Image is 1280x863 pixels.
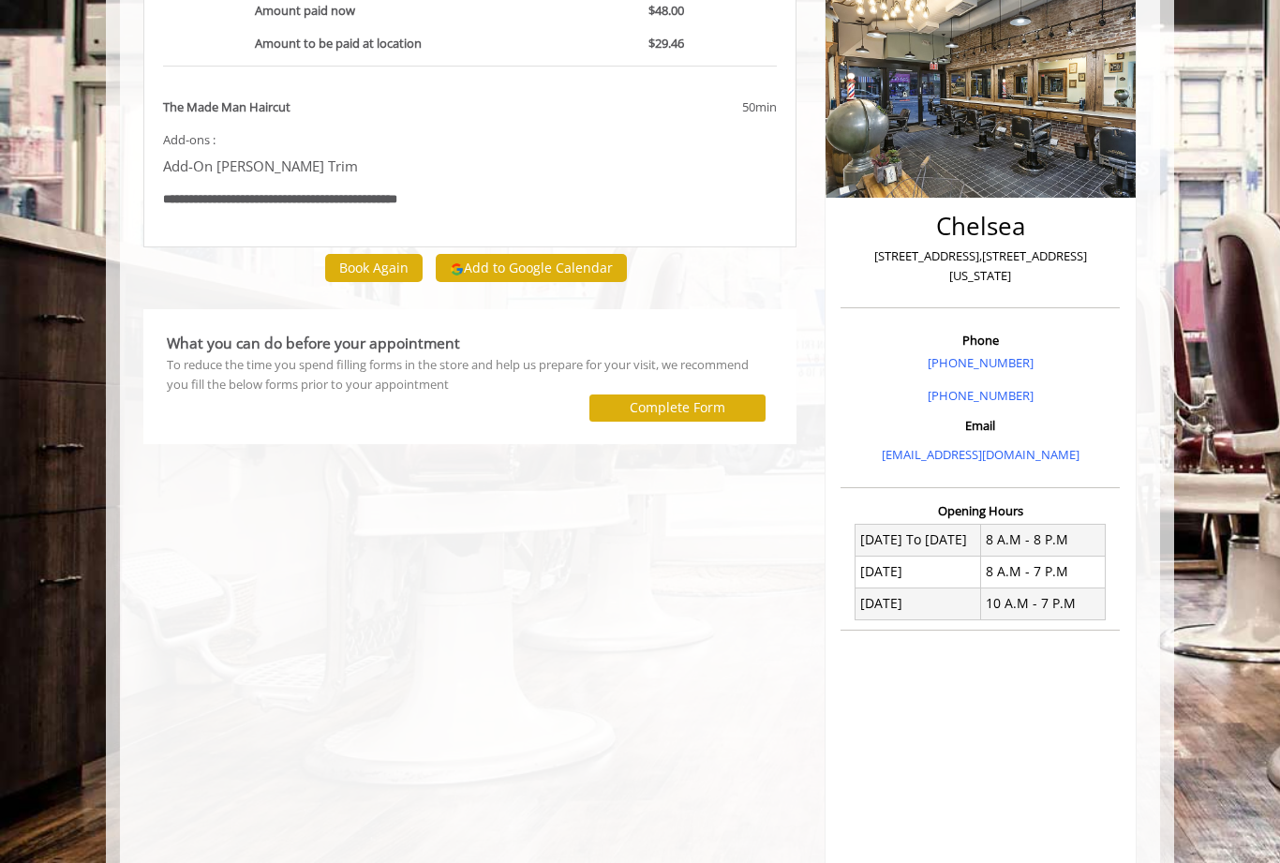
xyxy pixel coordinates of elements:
div: To reduce the time you spend filling forms in the store and help us prepare for your visit, we re... [167,355,773,394]
td: 10 A.M - 7 P.M [980,588,1106,620]
div: 50min [590,97,776,117]
b: Amount to be paid at location [255,35,422,52]
p: Add-On [PERSON_NAME] Trim [163,155,562,177]
h3: Opening Hours [841,504,1120,517]
p: [STREET_ADDRESS],[STREET_ADDRESS][US_STATE] [845,246,1115,286]
span: Add-ons : [163,131,216,148]
b: $48.00 [648,2,684,19]
label: Complete Form [630,400,725,415]
a: [PHONE_NUMBER] [928,354,1034,371]
button: Complete Form [589,394,766,422]
b: What you can do before your appointment [167,333,460,353]
h3: Phone [845,334,1115,347]
button: Book Again [325,254,423,281]
a: [PHONE_NUMBER] [928,387,1034,404]
td: 8 A.M - 7 P.M [980,556,1106,588]
h2: Chelsea [845,213,1115,240]
button: Add to Google Calendar [436,254,627,282]
h3: Email [845,419,1115,432]
a: [EMAIL_ADDRESS][DOMAIN_NAME] [882,446,1079,463]
td: [DATE] [856,556,981,588]
b: $29.46 [648,35,684,52]
b: Amount paid now [255,2,355,19]
b: The Made Man Haircut [163,97,290,117]
td: [DATE] To [DATE] [856,524,981,556]
td: 8 A.M - 8 P.M [980,524,1106,556]
td: [DATE] [856,588,981,620]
